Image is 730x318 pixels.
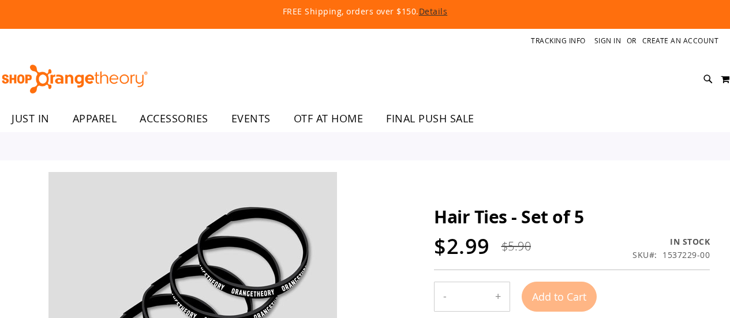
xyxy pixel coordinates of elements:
span: FINAL PUSH SALE [386,106,474,132]
a: Sign In [594,36,622,46]
strong: SKU [632,249,657,260]
span: APPAREL [73,106,117,132]
div: 1537229-00 [662,249,710,261]
button: Decrease product quantity [435,282,455,311]
a: Details [419,6,448,17]
span: In stock [670,236,710,247]
span: ACCESSORIES [140,106,208,132]
a: FINAL PUSH SALE [375,106,486,132]
a: OTF AT HOME [282,106,375,132]
span: Hair Ties - Set of 5 [434,205,583,229]
span: OTF AT HOME [294,106,364,132]
p: FREE Shipping, orders over $150. [42,6,688,17]
a: Create an Account [642,36,719,46]
input: Product quantity [455,283,486,310]
div: Availability [632,236,710,248]
span: JUST IN [12,106,50,132]
span: $2.99 [434,232,490,260]
span: $5.90 [501,238,531,254]
a: EVENTS [220,106,282,132]
a: Tracking Info [531,36,586,46]
span: EVENTS [231,106,271,132]
button: Increase product quantity [486,282,510,311]
a: ACCESSORIES [128,106,220,132]
a: APPAREL [61,106,129,132]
